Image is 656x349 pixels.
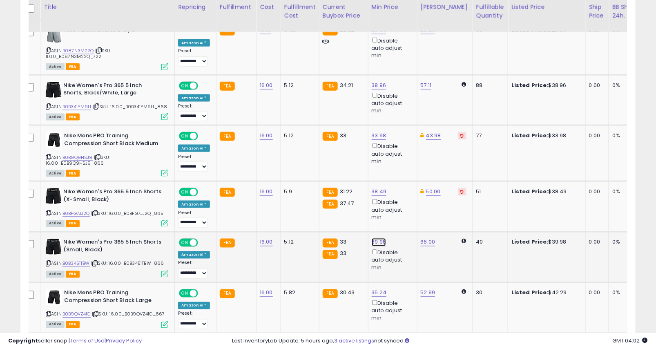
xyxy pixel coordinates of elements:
[197,290,210,297] span: OFF
[46,82,168,120] div: ASIN:
[284,188,313,195] div: 5.9
[46,63,65,70] span: All listings currently available for purchase on Amazon
[421,238,435,246] a: 66.00
[178,3,213,11] div: Repricing
[511,289,579,297] div: $42.29
[372,198,411,221] div: Disable auto adjust min
[66,271,80,278] span: FBA
[46,114,65,121] span: All listings currently available for purchase on Amazon
[64,289,163,306] b: Nike Mens PRO Training Compression Short Black Large
[612,188,639,195] div: 0%
[613,337,648,345] span: 2025-10-7 04:02 GMT
[62,210,90,217] a: B0BFG7JJ2Q
[46,47,112,60] span: | SKU: 11.00_B087N3M22Q_722
[46,27,168,69] div: ASIN:
[284,3,316,20] div: Fulfillment Cost
[62,103,91,110] a: B0B341YM9H
[340,238,346,246] span: 33
[180,239,190,246] span: ON
[232,337,648,345] div: Last InventoryLab Update: 5 hours ago, not synced.
[62,47,94,54] a: B087N3M22Q
[511,132,549,139] b: Listed Price:
[8,337,38,345] strong: Copyright
[180,82,190,89] span: ON
[260,188,273,196] a: 16.00
[372,238,386,246] a: 39.98
[476,3,504,20] div: Fulfillable Quantity
[340,132,346,139] span: 33
[178,94,210,102] div: Amazon AI *
[589,132,602,139] div: 0.00
[220,132,235,141] small: FBA
[260,289,273,297] a: 16.00
[284,289,313,297] div: 5.82
[62,260,90,267] a: B0B3451TBW
[46,188,61,204] img: 31Kqf5R2wvL._SL40_.jpg
[372,289,387,297] a: 35.24
[220,239,235,248] small: FBA
[93,103,167,110] span: | SKU: 16.00_B0B341YM9H_868
[511,238,549,246] b: Listed Price:
[340,199,354,207] span: 37.47
[91,260,164,267] span: | SKU: 16.00_B0B3451TBW_866
[66,63,80,70] span: FBA
[197,239,210,246] span: OFF
[340,250,346,257] span: 33
[476,188,502,195] div: 51
[178,154,210,172] div: Preset:
[63,239,163,256] b: Nike Women's Pro 365 5 Inch Shorts (Small, Black)
[323,3,365,20] div: Current Buybox Price
[197,133,210,140] span: OFF
[589,289,602,297] div: 0.00
[178,311,210,329] div: Preset:
[340,188,353,195] span: 31.22
[323,82,338,91] small: FBA
[178,201,210,208] div: Amazon AI *
[178,145,210,152] div: Amazon AI *
[340,289,355,297] span: 30.43
[46,132,168,176] div: ASIN:
[612,132,639,139] div: 0%
[372,248,411,271] div: Disable auto adjust min
[63,188,163,205] b: Nike Women's Pro 365 5 Inch Shorts (X-Small, Black)
[180,133,190,140] span: ON
[589,239,602,246] div: 0.00
[284,239,313,246] div: 5.12
[46,271,65,278] span: All listings currently available for purchase on Amazon
[178,302,210,309] div: Amazon AI *
[46,188,168,226] div: ASIN:
[197,82,210,89] span: OFF
[260,238,273,246] a: 16.00
[284,82,313,89] div: 5.12
[220,82,235,91] small: FBA
[284,132,313,139] div: 5.12
[334,337,374,345] a: 3 active listings
[323,289,338,298] small: FBA
[178,103,210,122] div: Preset:
[62,311,91,318] a: B0B9QVZ41G
[372,91,411,114] div: Disable auto adjust min
[421,3,469,11] div: [PERSON_NAME]
[323,250,338,259] small: FBA
[511,132,579,139] div: $33.98
[66,220,80,227] span: FBA
[612,239,639,246] div: 0%
[8,337,142,345] div: seller snap | |
[91,210,164,217] span: | SKU: 16.00_B0BFG7JJ2Q_865
[46,220,65,227] span: All listings currently available for purchase on Amazon
[63,82,163,99] b: Nike Women's Pro 365 5 Inch Shorts, Black/White, Large
[476,239,502,246] div: 40
[476,289,502,297] div: 30
[589,188,602,195] div: 0.00
[70,337,105,345] a: Terms of Use
[46,170,65,177] span: All listings currently available for purchase on Amazon
[372,81,386,89] a: 38.96
[46,289,168,327] div: ASIN:
[511,82,579,89] div: $38.96
[46,239,168,277] div: ASIN:
[92,311,165,318] span: | SKU: 16.00_B0B9QVZ41G_867
[220,3,253,11] div: Fulfillment
[476,132,502,139] div: 77
[46,27,62,43] img: 31UN3OEqYeL._SL40_.jpg
[178,251,210,259] div: Amazon AI *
